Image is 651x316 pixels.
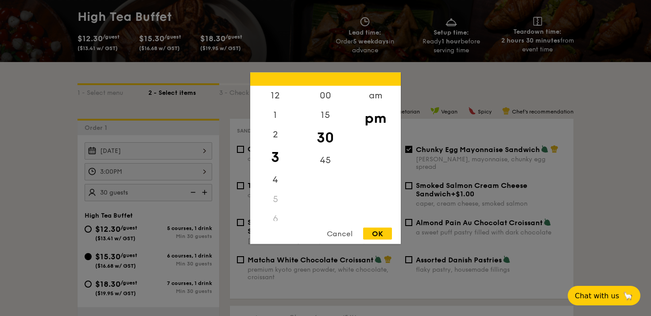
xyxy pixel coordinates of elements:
div: OK [363,227,392,239]
div: pm [350,105,400,131]
div: 4 [250,170,300,189]
div: am [350,86,400,105]
button: Chat with us🦙 [568,286,640,305]
span: 🦙 [623,291,633,301]
span: Chat with us [575,292,619,300]
div: 2 [250,125,300,144]
div: Cancel [318,227,361,239]
div: 5 [250,189,300,209]
div: 3 [250,144,300,170]
div: 12 [250,86,300,105]
div: 45 [300,150,350,170]
div: 00 [300,86,350,105]
div: 30 [300,125,350,150]
div: 1 [250,105,300,125]
div: 15 [300,105,350,125]
div: 6 [250,209,300,228]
